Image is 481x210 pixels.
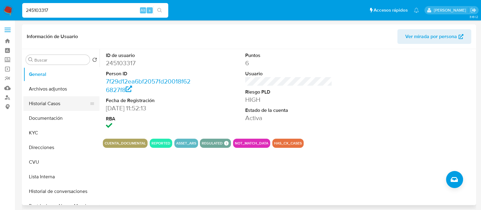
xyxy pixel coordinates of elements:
[23,126,99,140] button: KYC
[434,7,468,13] p: martin.degiuli@mercadolibre.com
[245,107,332,114] dt: Estado de la cuenta
[141,7,145,13] span: Alt
[106,77,190,94] a: 7f29d12ea6bf2057fd20018f626827f8
[23,140,99,155] button: Direcciones
[106,70,193,77] dt: Person ID
[397,29,471,44] button: Ver mirada por persona
[106,59,193,67] dd: 245103317
[470,7,476,13] a: Salir
[106,116,193,122] dt: RBA
[153,6,166,15] button: search-icon
[28,57,33,62] button: Buscar
[23,111,99,126] button: Documentación
[23,96,95,111] button: Historial Casos
[245,59,332,67] dd: 6
[23,82,99,96] button: Archivos adjuntos
[245,95,332,104] dd: HIGH
[23,155,99,169] button: CVU
[92,57,97,64] button: Volver al orden por defecto
[149,7,151,13] span: s
[22,6,168,14] input: Buscar usuario o caso...
[23,169,99,184] button: Lista Interna
[405,29,457,44] span: Ver mirada por persona
[245,52,332,59] dt: Puntos
[34,57,87,63] input: Buscar
[106,97,193,104] dt: Fecha de Registración
[23,67,99,82] button: General
[106,52,193,59] dt: ID de usuario
[106,104,193,112] dd: [DATE] 11:52:13
[245,114,332,122] dd: Activa
[27,34,78,40] h1: Información de Usuario
[414,8,419,13] a: Notificaciones
[245,89,332,95] dt: Riesgo PLD
[245,70,332,77] dt: Usuario
[374,7,408,13] span: Accesos rápidos
[23,184,99,199] button: Historial de conversaciones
